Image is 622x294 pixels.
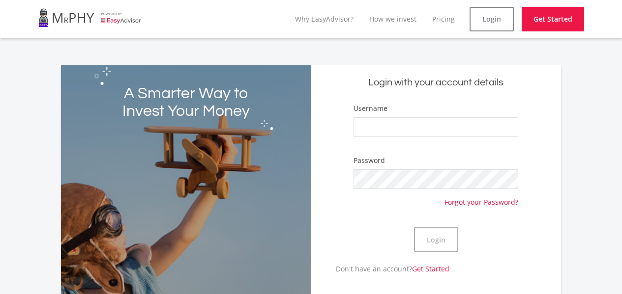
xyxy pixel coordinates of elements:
button: Login [414,227,458,252]
p: Don't have an account? [311,264,449,274]
label: Password [354,156,385,165]
a: Get Started [522,7,584,31]
h2: A Smarter Way to Invest Your Money [111,85,261,120]
a: Pricing [432,14,455,24]
a: Forgot your Password? [444,189,518,207]
a: Login [470,7,514,31]
h5: Login with your account details [319,76,554,89]
a: Get Started [412,264,449,273]
a: How we invest [369,14,416,24]
label: Username [354,104,387,113]
a: Why EasyAdvisor? [295,14,354,24]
